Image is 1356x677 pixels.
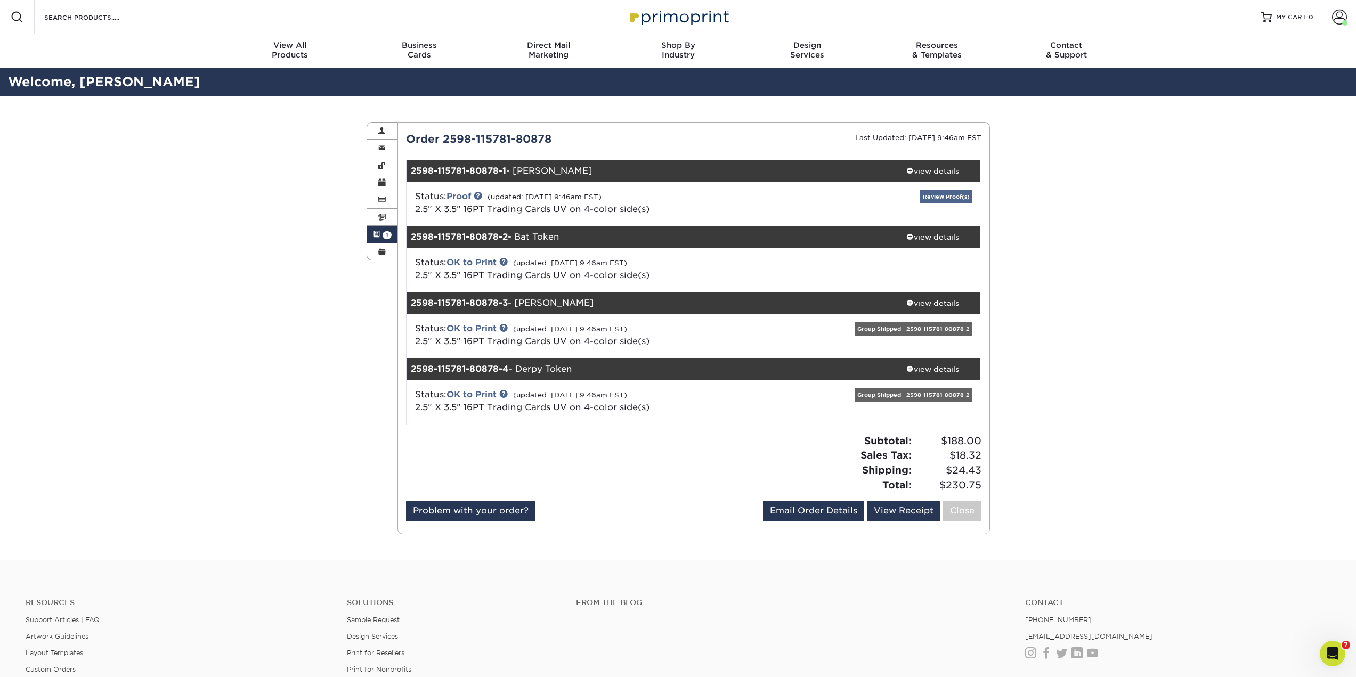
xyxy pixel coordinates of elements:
strong: 2598-115781-80878-4 [411,364,509,374]
span: 0 [1309,13,1313,21]
span: $24.43 [915,463,981,478]
a: 2.5" X 3.5" 16PT Trading Cards UV on 4-color side(s) [415,270,649,280]
a: View Receipt [867,501,940,521]
div: Marketing [484,40,613,60]
div: - Derpy Token [407,358,885,380]
span: Business [354,40,484,50]
small: Last Updated: [DATE] 9:46am EST [855,134,981,142]
span: 1 [383,231,392,239]
a: Direct MailMarketing [484,34,613,68]
a: Sample Request [347,616,400,624]
div: Status: [407,322,789,348]
div: Status: [407,256,789,282]
span: View All [225,40,355,50]
a: Artwork Guidelines [26,632,88,640]
a: Design Services [347,632,398,640]
small: (updated: [DATE] 9:46am EST) [513,391,627,399]
h4: From the Blog [576,598,997,607]
div: - Bat Token [407,226,885,248]
span: Resources [872,40,1002,50]
iframe: Intercom live chat [1320,641,1345,666]
span: Shop By [613,40,743,50]
input: SEARCH PRODUCTS..... [43,11,147,23]
strong: Subtotal: [864,435,912,446]
strong: 2598-115781-80878-2 [411,232,508,242]
div: view details [885,232,981,242]
span: Contact [1002,40,1131,50]
a: OK to Print [446,323,497,333]
a: 2.5" X 3.5" 16PT Trading Cards UV on 4-color side(s) [415,336,649,346]
span: $230.75 [915,478,981,493]
a: Problem with your order? [406,501,535,521]
div: Status: [407,388,789,414]
small: (updated: [DATE] 9:46am EST) [488,193,602,201]
img: Primoprint [625,5,732,28]
strong: Shipping: [862,464,912,476]
strong: 2598-115781-80878-3 [411,298,508,308]
a: view details [885,160,981,182]
a: view details [885,226,981,248]
div: - [PERSON_NAME] [407,292,885,314]
a: [PHONE_NUMBER] [1025,616,1091,624]
span: 7 [1342,641,1350,649]
div: view details [885,166,981,176]
a: Close [943,501,981,521]
div: Status: [407,190,789,216]
a: [EMAIL_ADDRESS][DOMAIN_NAME] [1025,632,1152,640]
div: Group Shipped - 2598-115781-80878-2 [855,388,972,402]
a: OK to Print [446,257,497,267]
div: view details [885,298,981,308]
div: Products [225,40,355,60]
a: OK to Print [446,389,497,399]
a: Proof [446,191,471,201]
a: 2.5" X 3.5" 16PT Trading Cards UV on 4-color side(s) [415,402,649,412]
strong: Total: [882,479,912,491]
a: Support Articles | FAQ [26,616,100,624]
div: Cards [354,40,484,60]
span: Design [743,40,872,50]
h4: Solutions [347,598,560,607]
h4: Resources [26,598,331,607]
a: Contact& Support [1002,34,1131,68]
a: Print for Nonprofits [347,665,411,673]
a: 2.5" X 3.5" 16PT Trading Cards UV on 4-color side(s) [415,204,649,214]
a: Contact [1025,598,1330,607]
strong: Sales Tax: [860,449,912,461]
small: (updated: [DATE] 9:46am EST) [513,325,627,333]
a: Review Proof(s) [920,190,972,203]
a: view details [885,358,981,380]
a: BusinessCards [354,34,484,68]
div: Services [743,40,872,60]
div: - [PERSON_NAME] [407,160,885,182]
a: Email Order Details [763,501,864,521]
strong: 2598-115781-80878-1 [411,166,506,176]
a: view details [885,292,981,314]
span: Direct Mail [484,40,613,50]
span: MY CART [1276,13,1306,22]
span: $18.32 [915,448,981,463]
a: Resources& Templates [872,34,1002,68]
div: view details [885,364,981,374]
div: & Support [1002,40,1131,60]
div: Group Shipped - 2598-115781-80878-2 [855,322,972,336]
div: Industry [613,40,743,60]
div: Order 2598-115781-80878 [398,131,694,147]
a: Shop ByIndustry [613,34,743,68]
a: View AllProducts [225,34,355,68]
span: $188.00 [915,434,981,448]
a: DesignServices [743,34,872,68]
small: (updated: [DATE] 9:46am EST) [513,259,627,267]
div: & Templates [872,40,1002,60]
a: Print for Resellers [347,649,404,657]
a: 1 [367,226,398,243]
